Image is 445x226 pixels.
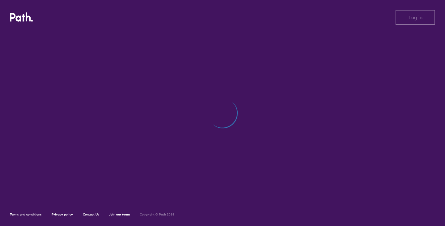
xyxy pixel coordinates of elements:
a: Join our team [109,212,130,216]
a: Privacy policy [52,212,73,216]
a: Contact Us [83,212,99,216]
h6: Copyright © Path 2018 [140,213,174,216]
a: Terms and conditions [10,212,42,216]
span: Log in [409,15,422,20]
button: Log in [396,10,435,25]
